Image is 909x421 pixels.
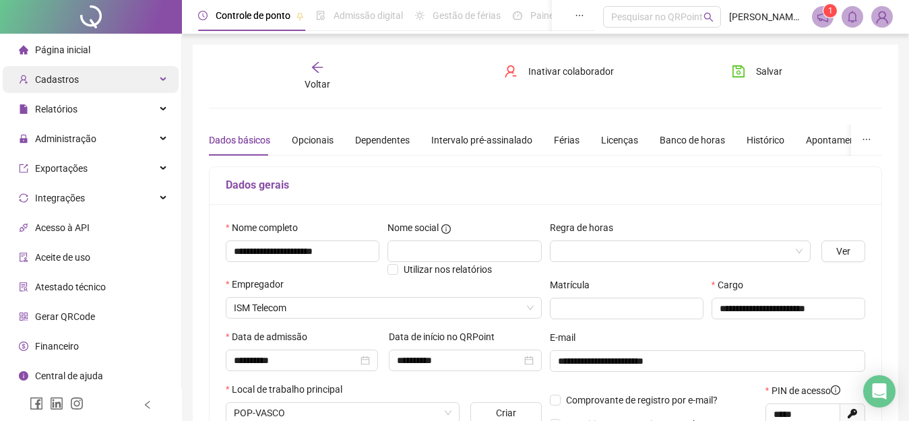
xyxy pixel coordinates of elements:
[296,12,304,20] span: pushpin
[35,252,90,263] span: Aceite de uso
[226,382,351,397] label: Local de trabalho principal
[19,45,28,55] span: home
[19,223,28,232] span: api
[404,264,492,275] span: Utilizar nos relatórios
[226,177,865,193] h5: Dados gerais
[550,278,598,292] label: Matrícula
[35,74,79,85] span: Cadastros
[817,11,829,23] span: notification
[35,370,103,381] span: Central de ajuda
[872,7,892,27] img: 79314
[415,11,425,20] span: sun
[566,395,718,406] span: Comprovante de registro por e-mail?
[729,9,804,24] span: [PERSON_NAME] - ISM Telecom
[660,133,725,148] div: Banco de horas
[19,282,28,292] span: solution
[387,220,439,235] span: Nome social
[846,11,858,23] span: bell
[441,224,451,234] span: info-circle
[863,375,896,408] div: Open Intercom Messenger
[747,133,784,148] div: Histórico
[601,133,638,148] div: Licenças
[35,341,79,352] span: Financeiro
[550,330,584,345] label: E-mail
[19,164,28,173] span: export
[862,135,871,144] span: ellipsis
[216,10,290,21] span: Controle de ponto
[334,10,403,21] span: Admissão digital
[851,125,882,156] button: ellipsis
[433,10,501,21] span: Gestão de férias
[234,298,534,318] span: ISM Telecom
[226,277,292,292] label: Empregador
[530,10,583,21] span: Painel do DP
[575,11,584,20] span: ellipsis
[554,133,579,148] div: Férias
[19,342,28,351] span: dollar
[19,253,28,262] span: audit
[19,75,28,84] span: user-add
[35,163,88,174] span: Exportações
[19,104,28,114] span: file
[209,133,270,148] div: Dados básicos
[226,220,307,235] label: Nome completo
[35,222,90,233] span: Acesso à API
[431,133,532,148] div: Intervalo pré-assinalado
[712,278,752,292] label: Cargo
[316,11,325,20] span: file-done
[19,371,28,381] span: info-circle
[292,133,334,148] div: Opcionais
[19,134,28,143] span: lock
[494,61,624,82] button: Inativar colaborador
[35,311,95,322] span: Gerar QRCode
[528,64,614,79] span: Inativar colaborador
[30,397,43,410] span: facebook
[50,397,63,410] span: linkedin
[19,312,28,321] span: qrcode
[389,329,503,344] label: Data de início no QRPoint
[496,406,516,420] span: Criar
[831,385,840,395] span: info-circle
[35,193,85,203] span: Integrações
[35,104,77,115] span: Relatórios
[513,11,522,20] span: dashboard
[143,400,152,410] span: left
[198,11,208,20] span: clock-circle
[756,64,782,79] span: Salvar
[732,65,745,78] span: save
[305,79,330,90] span: Voltar
[311,61,324,74] span: arrow-left
[828,6,833,15] span: 1
[806,133,869,148] div: Apontamentos
[226,329,316,344] label: Data de admissão
[821,240,865,262] button: Ver
[836,244,850,259] span: Ver
[703,12,714,22] span: search
[19,193,28,203] span: sync
[35,133,96,144] span: Administração
[823,4,837,18] sup: 1
[504,65,518,78] span: user-delete
[355,133,410,148] div: Dependentes
[550,220,622,235] label: Regra de horas
[35,44,90,55] span: Página inicial
[35,282,106,292] span: Atestado técnico
[772,383,840,398] span: PIN de acesso
[70,397,84,410] span: instagram
[722,61,792,82] button: Salvar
